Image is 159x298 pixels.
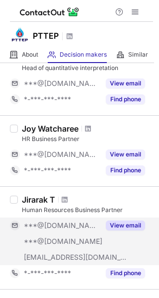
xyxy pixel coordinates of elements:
[128,51,148,59] span: Similar
[22,51,38,59] span: About
[22,206,153,215] div: Human Resources Business Partner
[22,135,153,144] div: HR Business Partner
[24,237,102,246] span: ***@[DOMAIN_NAME]
[10,24,30,44] img: b35a2086f2de5a4d2356269687a49543
[106,268,145,278] button: Reveal Button
[24,221,100,230] span: ***@[DOMAIN_NAME]
[106,221,145,230] button: Reveal Button
[22,124,79,134] div: Joy Watcharee
[24,79,100,88] span: ***@[DOMAIN_NAME]
[20,6,79,18] img: ContactOut v5.3.10
[60,51,107,59] span: Decision makers
[106,78,145,88] button: Reveal Button
[22,64,153,73] div: Head of quantitative interpretation
[22,195,55,205] div: Jirarak T
[33,30,59,42] h1: PTTEP
[106,149,145,159] button: Reveal Button
[24,253,127,262] span: [EMAIL_ADDRESS][DOMAIN_NAME]
[106,165,145,175] button: Reveal Button
[24,150,100,159] span: ***@[DOMAIN_NAME]
[106,94,145,104] button: Reveal Button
